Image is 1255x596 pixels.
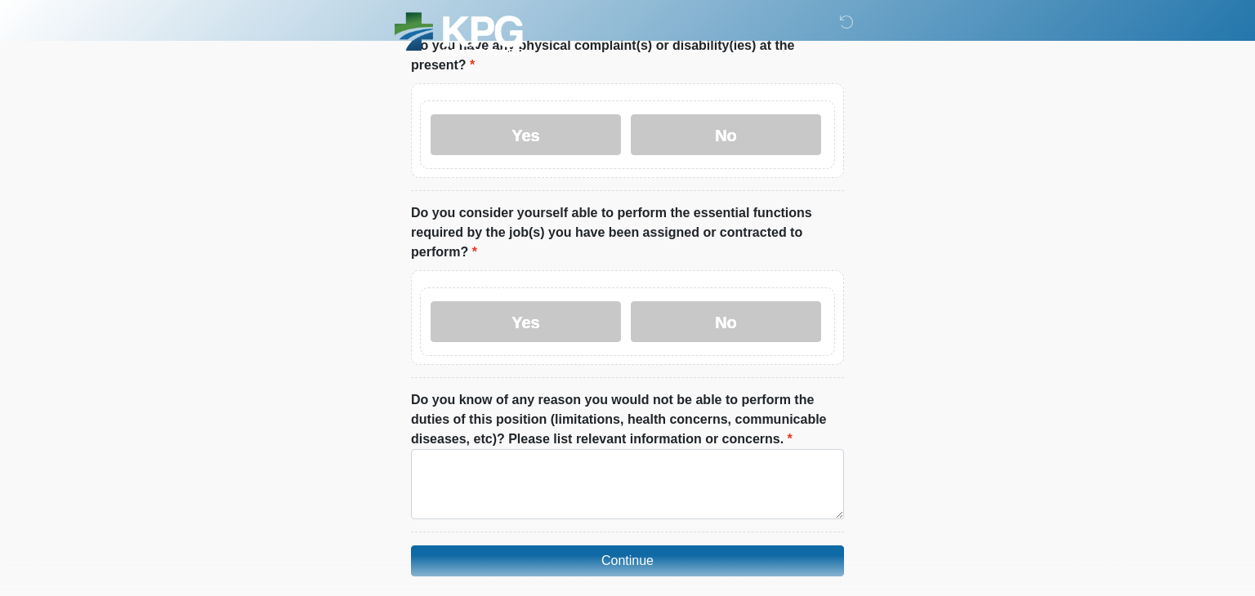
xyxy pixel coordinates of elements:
[431,301,621,342] label: Yes
[431,114,621,155] label: Yes
[631,114,821,155] label: No
[631,301,821,342] label: No
[411,390,844,449] label: Do you know of any reason you would not be able to perform the duties of this position (limitatio...
[395,12,523,56] img: KPG Healthcare Logo
[411,203,844,262] label: Do you consider yourself able to perform the essential functions required by the job(s) you have ...
[411,545,844,576] button: Continue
